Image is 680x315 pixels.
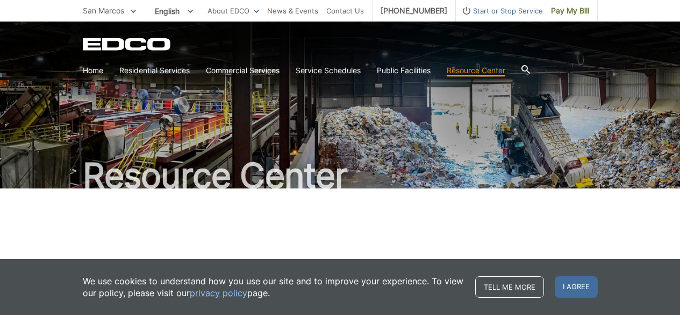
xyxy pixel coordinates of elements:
[207,5,259,17] a: About EDCO
[551,5,589,17] span: Pay My Bill
[83,65,103,76] a: Home
[296,65,361,76] a: Service Schedules
[555,276,598,298] span: I agree
[83,38,172,51] a: EDCD logo. Return to the homepage.
[83,6,124,15] span: San Marcos
[83,275,464,299] p: We use cookies to understand how you use our site and to improve your experience. To view our pol...
[267,5,318,17] a: News & Events
[206,65,280,76] a: Commercial Services
[83,158,598,193] h1: Resource Center
[190,287,247,299] a: privacy policy
[326,5,364,17] a: Contact Us
[447,65,505,76] a: Resource Center
[147,2,201,20] span: English
[475,276,544,298] a: Tell me more
[377,65,431,76] a: Public Facilities
[119,65,190,76] a: Residential Services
